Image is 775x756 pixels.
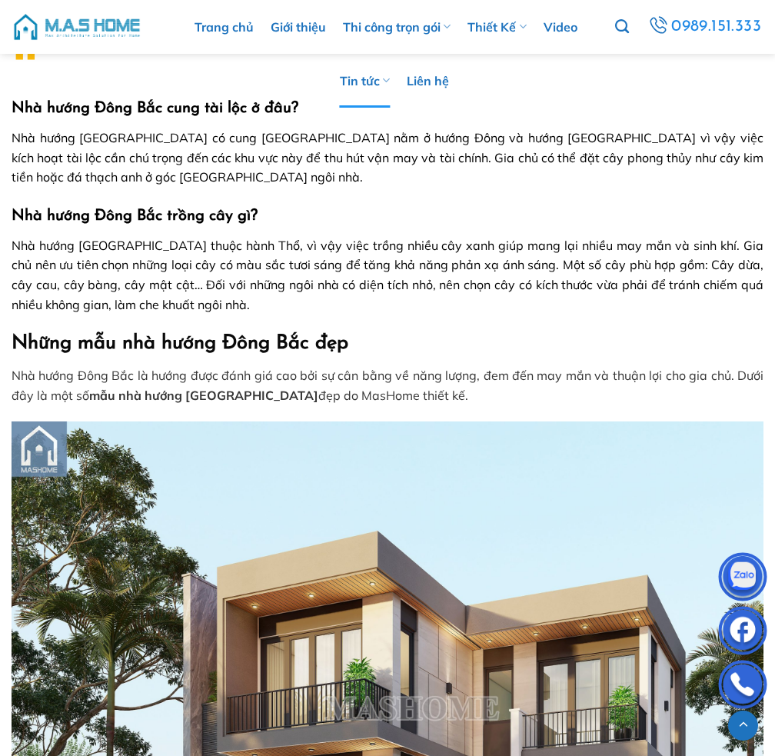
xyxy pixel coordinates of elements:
[12,101,298,116] strong: Nhà hướng Đông Bắc cung tài lộc ở đâu?
[12,334,348,353] strong: Những mẫu nhà hướng Đông Bắc đẹp
[12,130,763,185] span: Nhà hướng [GEOGRAPHIC_DATA] có cung [GEOGRAPHIC_DATA] nằm ở hướng Đông và hướng [GEOGRAPHIC_DATA]...
[615,11,629,43] a: Tìm kiếm
[12,4,142,50] img: M.A.S HOME – Tổng Thầu Thiết Kế Và Xây Nhà Trọn Gói
[407,54,449,108] a: Liên hệ
[12,208,258,224] strong: Nhà hướng Đông Bắc trồng cây gì?
[12,366,763,405] p: Nhà hướng Đông Bắc là hướng được đánh giá cao bởi sự cân bằng về năng lượng, đem đến may mắn và t...
[671,14,761,40] span: 0989.151.333
[720,610,766,656] img: Facebook
[720,556,766,602] img: Zalo
[12,238,763,312] span: Nhà hướng [GEOGRAPHIC_DATA] thuộc hành Thổ, vì vậy việc trồng nhiều cây xanh giúp mang lại nhiều ...
[728,711,758,741] a: Lên đầu trang
[646,13,764,41] a: 0989.151.333
[340,54,390,108] a: Tin tức
[720,664,766,710] img: Phone
[89,388,318,403] strong: mẫu nhà hướng [GEOGRAPHIC_DATA]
